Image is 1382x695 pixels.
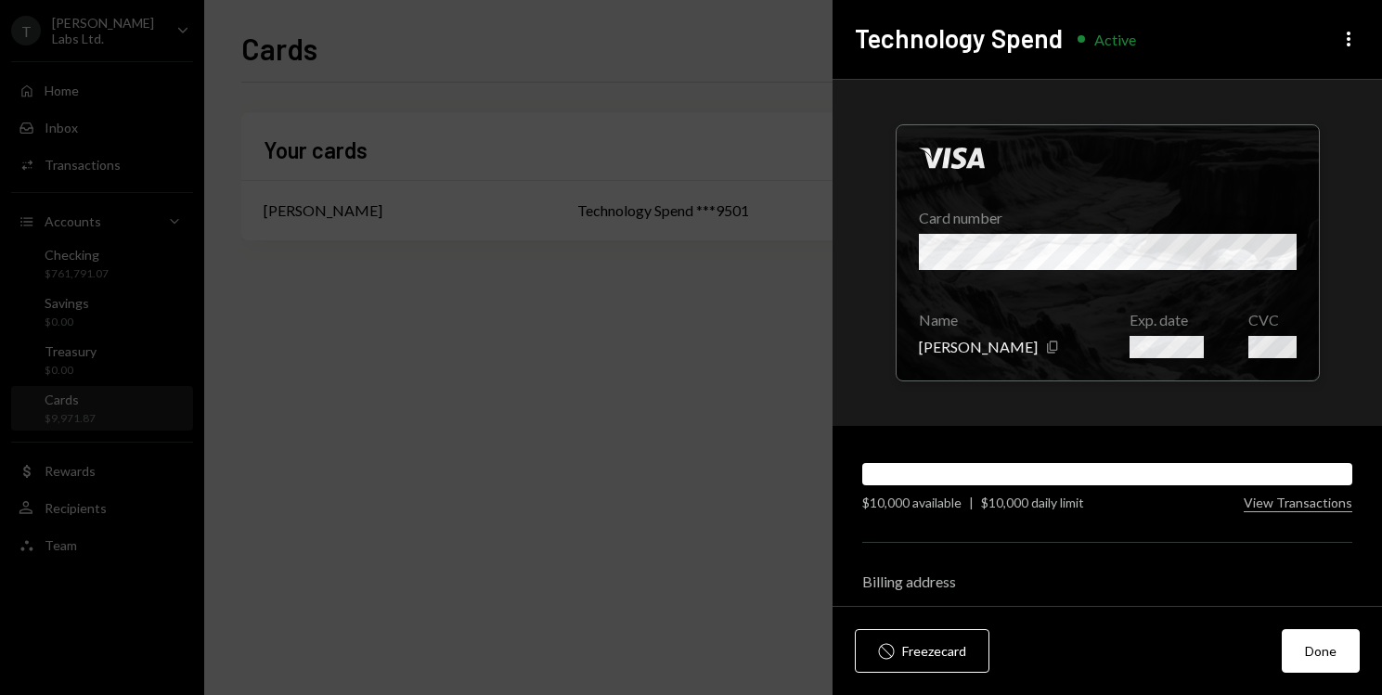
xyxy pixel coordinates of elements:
div: | [969,493,974,512]
div: Billing address [862,573,1352,590]
h2: Technology Spend [855,20,1063,57]
div: $10,000 available [862,493,962,512]
div: Click to hide [896,124,1320,381]
button: Done [1282,629,1360,673]
button: View Transactions [1244,495,1352,512]
div: Active [1094,31,1136,48]
div: Freeze card [902,641,966,661]
button: Freezecard [855,629,989,673]
div: $10,000 daily limit [981,493,1084,512]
